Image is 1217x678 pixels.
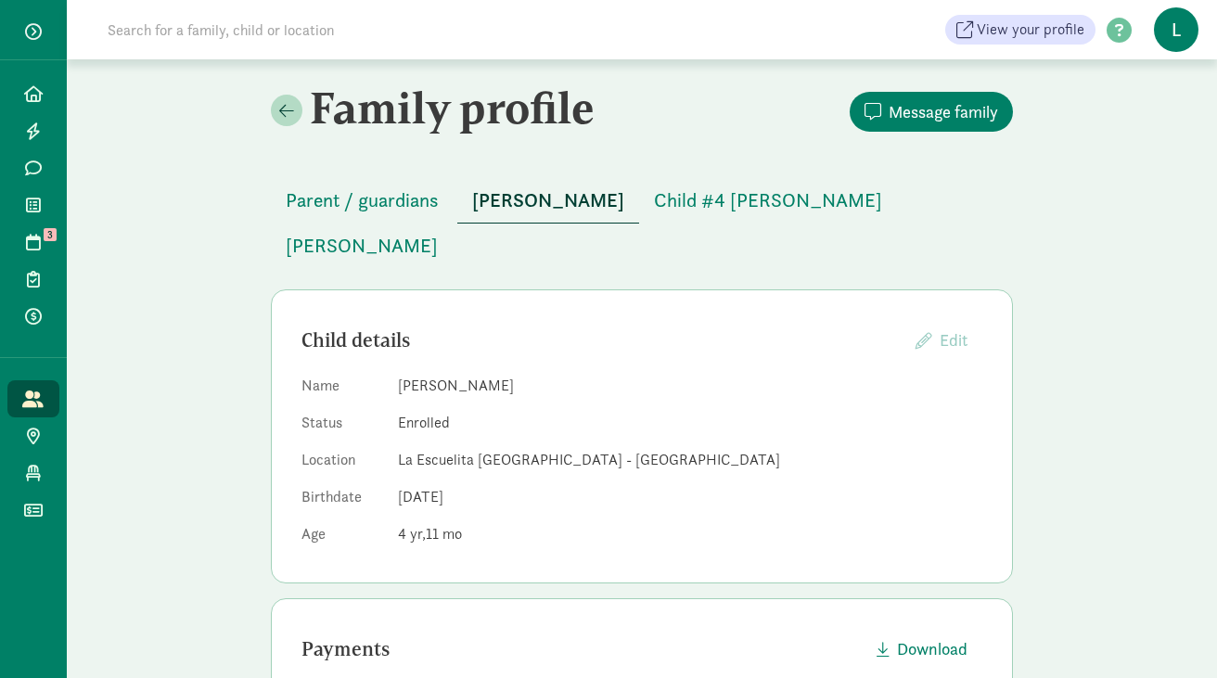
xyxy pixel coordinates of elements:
iframe: Chat Widget [1124,589,1217,678]
dt: Name [301,375,383,404]
dd: [PERSON_NAME] [398,375,982,397]
span: 4 [398,524,426,544]
div: Child details [301,326,901,355]
button: Parent / guardians [271,178,454,223]
span: Message family [889,99,998,124]
h2: Family profile [271,82,638,134]
a: 3 [7,224,59,261]
input: Search for a family, child or location [96,11,617,48]
dt: Age [301,523,383,553]
dt: Status [301,412,383,441]
button: [PERSON_NAME] [271,224,453,268]
button: Message family [850,92,1013,132]
span: Parent / guardians [286,185,439,215]
button: Edit [901,320,982,360]
span: [PERSON_NAME] [286,231,438,261]
span: 3 [44,228,57,241]
button: Child #4 [PERSON_NAME] [639,178,897,223]
a: Child #4 [PERSON_NAME] [639,190,897,211]
span: [DATE] [398,487,443,506]
a: [PERSON_NAME] [457,190,639,211]
span: Download [897,636,967,661]
span: 11 [426,524,462,544]
dt: Location [301,449,383,479]
span: Edit [940,329,967,351]
button: Download [862,629,982,669]
span: L [1154,7,1198,52]
a: View your profile [945,15,1095,45]
span: [PERSON_NAME] [472,185,624,215]
span: View your profile [977,19,1084,41]
button: [PERSON_NAME] [457,178,639,224]
div: Payments [301,634,862,664]
dd: La Escuelita [GEOGRAPHIC_DATA] - [GEOGRAPHIC_DATA] [398,449,982,471]
a: [PERSON_NAME] [271,236,453,257]
a: Parent / guardians [271,190,454,211]
dd: Enrolled [398,412,982,434]
dt: Birthdate [301,486,383,516]
span: Child #4 [PERSON_NAME] [654,185,882,215]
